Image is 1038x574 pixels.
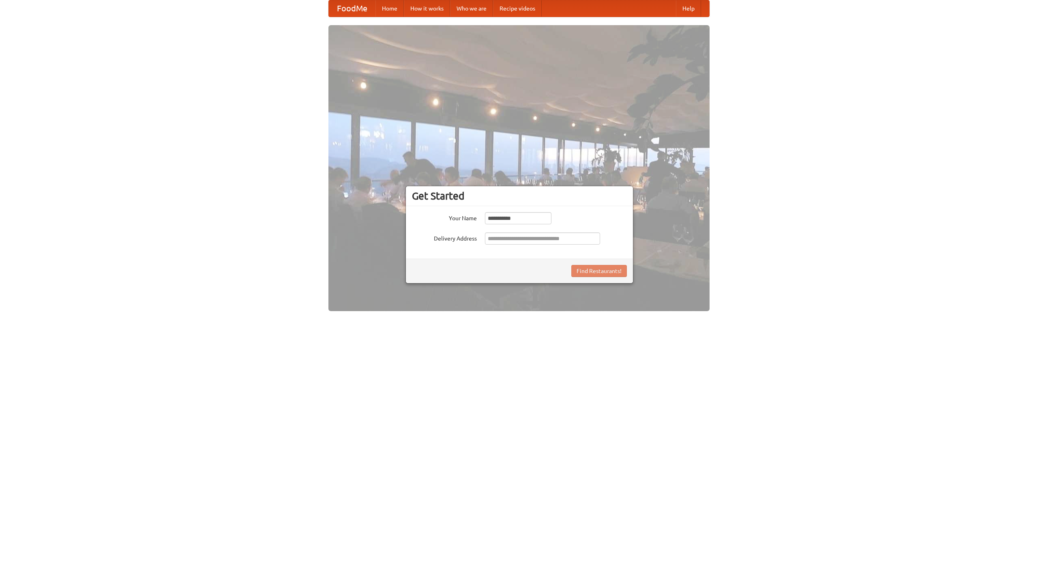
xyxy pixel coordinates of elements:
label: Delivery Address [412,232,477,243]
a: Home [375,0,404,17]
a: Who we are [450,0,493,17]
a: Help [676,0,701,17]
a: FoodMe [329,0,375,17]
label: Your Name [412,212,477,222]
a: How it works [404,0,450,17]
button: Find Restaurants! [571,265,627,277]
a: Recipe videos [493,0,542,17]
h3: Get Started [412,190,627,202]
